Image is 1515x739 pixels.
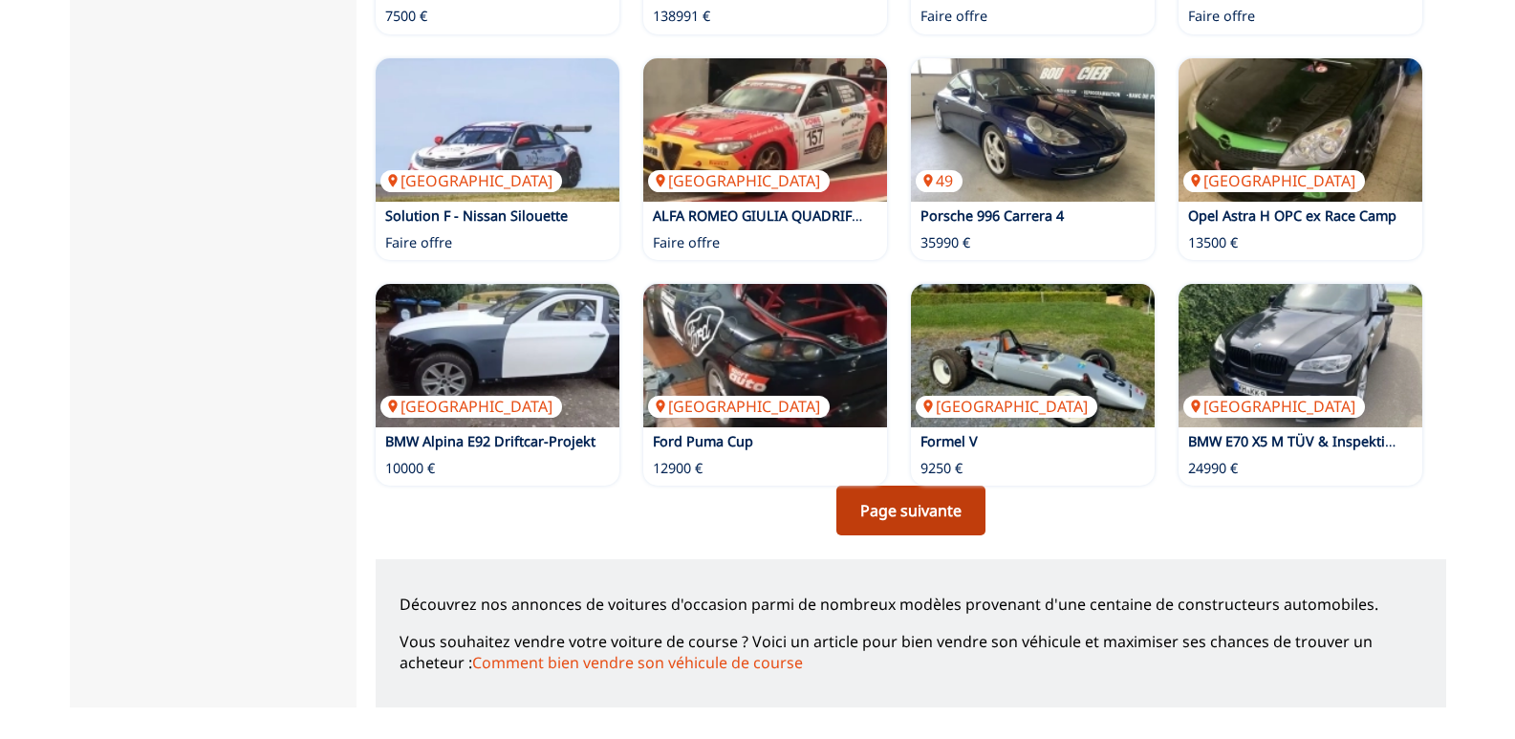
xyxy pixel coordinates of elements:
[911,284,1155,427] img: Formel V
[653,432,753,450] a: Ford Puma Cup
[472,652,803,673] a: Comment bien vendre son véhicule de course
[1179,284,1422,427] a: BMW E70 X5 M TÜV & Inspektion Neu TOP 693 PS[GEOGRAPHIC_DATA]
[648,396,830,417] p: [GEOGRAPHIC_DATA]
[1188,233,1238,252] p: 13500 €
[653,459,703,478] p: 12900 €
[643,58,887,202] a: ALFA ROMEO GIULIA QUADRIFOGLIO[GEOGRAPHIC_DATA]
[1188,206,1396,225] a: Opel Astra H OPC ex Race Camp
[643,284,887,427] img: Ford Puma Cup
[911,58,1155,202] a: Porsche 996 Carrera 449
[1179,284,1422,427] img: BMW E70 X5 M TÜV & Inspektion Neu TOP 693 PS
[385,233,452,252] p: Faire offre
[400,631,1422,674] p: Vous souhaitez vendre votre voiture de course ? Voici un article pour bien vendre son véhicule et...
[1183,170,1365,191] p: [GEOGRAPHIC_DATA]
[385,432,595,450] a: BMW Alpina E92 Driftcar-Projekt
[920,459,963,478] p: 9250 €
[385,7,427,26] p: 7500 €
[836,486,985,535] a: Page suivante
[643,284,887,427] a: Ford Puma Cup[GEOGRAPHIC_DATA]
[376,58,619,202] img: Solution F - Nissan Silouette
[376,284,619,427] a: BMW Alpina E92 Driftcar-Projekt[GEOGRAPHIC_DATA]
[376,284,619,427] img: BMW Alpina E92 Driftcar-Projekt
[648,170,830,191] p: [GEOGRAPHIC_DATA]
[1179,58,1422,202] a: Opel Astra H OPC ex Race Camp[GEOGRAPHIC_DATA]
[643,58,887,202] img: ALFA ROMEO GIULIA QUADRIFOGLIO
[385,459,435,478] p: 10000 €
[380,170,562,191] p: [GEOGRAPHIC_DATA]
[653,233,720,252] p: Faire offre
[653,206,895,225] a: ALFA ROMEO GIULIA QUADRIFOGLIO
[376,58,619,202] a: Solution F - Nissan Silouette[GEOGRAPHIC_DATA]
[911,284,1155,427] a: Formel V[GEOGRAPHIC_DATA]
[916,396,1097,417] p: [GEOGRAPHIC_DATA]
[1188,459,1238,478] p: 24990 €
[653,7,710,26] p: 138991 €
[385,206,568,225] a: Solution F - Nissan Silouette
[916,170,963,191] p: 49
[920,432,978,450] a: Formel V
[1183,396,1365,417] p: [GEOGRAPHIC_DATA]
[920,7,987,26] p: Faire offre
[920,206,1064,225] a: Porsche 996 Carrera 4
[911,58,1155,202] img: Porsche 996 Carrera 4
[1179,58,1422,202] img: Opel Astra H OPC ex Race Camp
[400,594,1422,615] p: Découvrez nos annonces de voitures d'occasion parmi de nombreux modèles provenant d'une centaine ...
[1188,432,1510,450] a: BMW E70 X5 M TÜV & Inspektion Neu TOP 693 PS
[920,233,970,252] p: 35990 €
[1188,7,1255,26] p: Faire offre
[380,396,562,417] p: [GEOGRAPHIC_DATA]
